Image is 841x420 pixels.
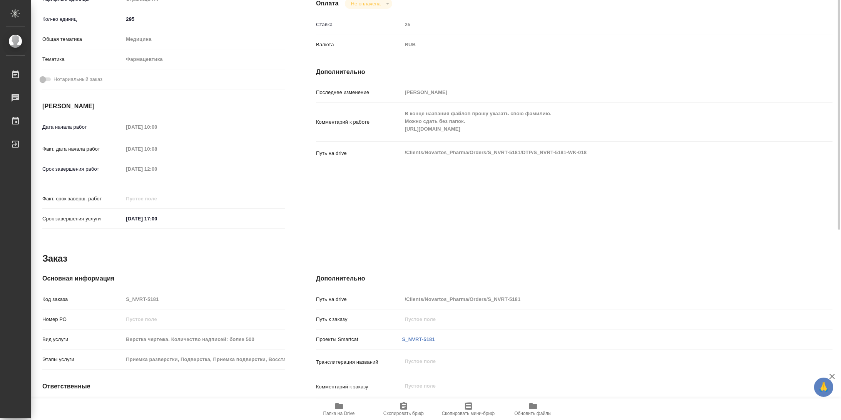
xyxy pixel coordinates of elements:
[42,274,285,283] h4: Основная информация
[316,316,402,323] p: Путь к заказу
[436,398,501,420] button: Скопировать мини-бриф
[316,21,402,29] p: Ставка
[323,411,355,416] span: Папка на Drive
[42,15,123,23] p: Кол-во единиц
[123,13,285,25] input: ✎ Введи что-нибудь
[307,398,371,420] button: Папка на Drive
[514,411,552,416] span: Обновить файлы
[123,354,285,365] input: Пустое поле
[402,146,790,159] textarea: /Clients/Novartos_Pharma/Orders/S_NVRT-5181/DTP/S_NVRT-5181-WK-018
[42,102,285,111] h4: [PERSON_NAME]
[42,145,123,153] p: Факт. дата начала работ
[42,123,123,131] p: Дата начала работ
[316,336,402,343] p: Проекты Smartcat
[42,356,123,363] p: Этапы услуги
[402,38,790,51] div: RUB
[42,382,285,391] h4: Ответственные
[316,274,833,283] h4: Дополнительно
[349,0,383,7] button: Не оплачена
[42,165,123,173] p: Срок завершения работ
[42,35,123,43] p: Общая тематика
[402,294,790,305] input: Пустое поле
[316,150,402,157] p: Путь на drive
[123,121,191,133] input: Пустое поле
[316,383,402,391] p: Комментарий к заказу
[123,314,285,325] input: Пустое поле
[54,76,102,83] span: Нотариальный заказ
[316,67,833,77] h4: Дополнительно
[42,215,123,223] p: Срок завершения услуги
[42,336,123,343] p: Вид услуги
[123,163,191,175] input: Пустое поле
[316,41,402,49] p: Валюта
[123,193,191,204] input: Пустое поле
[42,316,123,323] p: Номер РО
[316,118,402,126] p: Комментарий к работе
[123,33,285,46] div: Медицина
[123,294,285,305] input: Пустое поле
[123,53,285,66] div: Фармацевтика
[501,398,565,420] button: Обновить файлы
[402,107,790,136] textarea: В конце названия файлов прошу указать свою фамилию. Можно сдать без папок. [URL][DOMAIN_NAME]
[316,358,402,366] p: Транслитерация названий
[371,398,436,420] button: Скопировать бриф
[814,378,833,397] button: 🙏
[316,296,402,303] p: Путь на drive
[817,379,830,395] span: 🙏
[383,411,424,416] span: Скопировать бриф
[42,55,123,63] p: Тематика
[123,143,191,155] input: Пустое поле
[316,89,402,96] p: Последнее изменение
[402,19,790,30] input: Пустое поле
[402,314,790,325] input: Пустое поле
[42,296,123,303] p: Код заказа
[42,195,123,203] p: Факт. срок заверш. работ
[42,252,67,265] h2: Заказ
[123,334,285,345] input: Пустое поле
[123,213,191,224] input: ✎ Введи что-нибудь
[442,411,495,416] span: Скопировать мини-бриф
[402,87,790,98] input: Пустое поле
[402,336,435,342] a: S_NVRT-5181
